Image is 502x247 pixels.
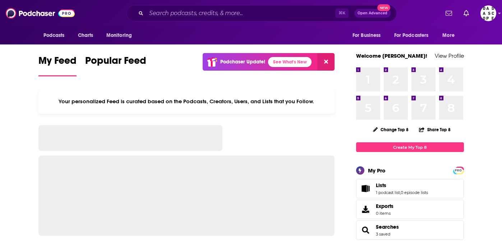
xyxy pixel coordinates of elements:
[480,5,496,21] img: User Profile
[106,30,132,41] span: Monitoring
[356,52,427,59] a: Welcome [PERSON_NAME]!
[78,30,93,41] span: Charts
[358,11,387,15] span: Open Advanced
[390,29,439,42] button: open menu
[38,89,335,114] div: Your personalized Feed is curated based on the Podcasts, Creators, Users, and Lists that you Follow.
[335,9,349,18] span: ⌘ K
[480,5,496,21] span: Logged in as Dadascope2
[376,203,393,209] span: Exports
[356,220,464,240] span: Searches
[368,167,386,174] div: My Pro
[376,232,390,237] a: 3 saved
[401,190,428,195] a: 0 episode lists
[73,29,98,42] a: Charts
[38,54,77,76] a: My Feed
[356,179,464,198] span: Lists
[442,30,455,41] span: More
[126,5,397,22] div: Search podcasts, credits, & more...
[394,30,429,41] span: For Podcasters
[443,7,455,19] a: Show notifications dropdown
[359,184,373,194] a: Lists
[356,142,464,152] a: Create My Top 8
[376,211,393,216] span: 0 items
[437,29,464,42] button: open menu
[220,59,265,65] p: Podchaser Update!
[376,190,400,195] a: 1 podcast list
[359,225,373,235] a: Searches
[461,7,472,19] a: Show notifications dropdown
[377,4,390,11] span: New
[85,54,146,76] a: Popular Feed
[38,54,77,71] span: My Feed
[376,224,399,230] a: Searches
[376,182,386,189] span: Lists
[6,6,75,20] img: Podchaser - Follow, Share and Rate Podcasts
[435,52,464,59] a: View Profile
[101,29,141,42] button: open menu
[359,204,373,214] span: Exports
[376,182,428,189] a: Lists
[268,57,312,67] a: See What's New
[356,200,464,219] a: Exports
[354,9,391,18] button: Open AdvancedNew
[419,123,451,137] button: Share Top 8
[454,167,463,173] a: PRO
[347,29,390,42] button: open menu
[480,5,496,21] button: Show profile menu
[85,54,146,71] span: Popular Feed
[38,29,74,42] button: open menu
[369,125,413,134] button: Change Top 8
[43,30,65,41] span: Podcasts
[146,8,335,19] input: Search podcasts, credits, & more...
[353,30,381,41] span: For Business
